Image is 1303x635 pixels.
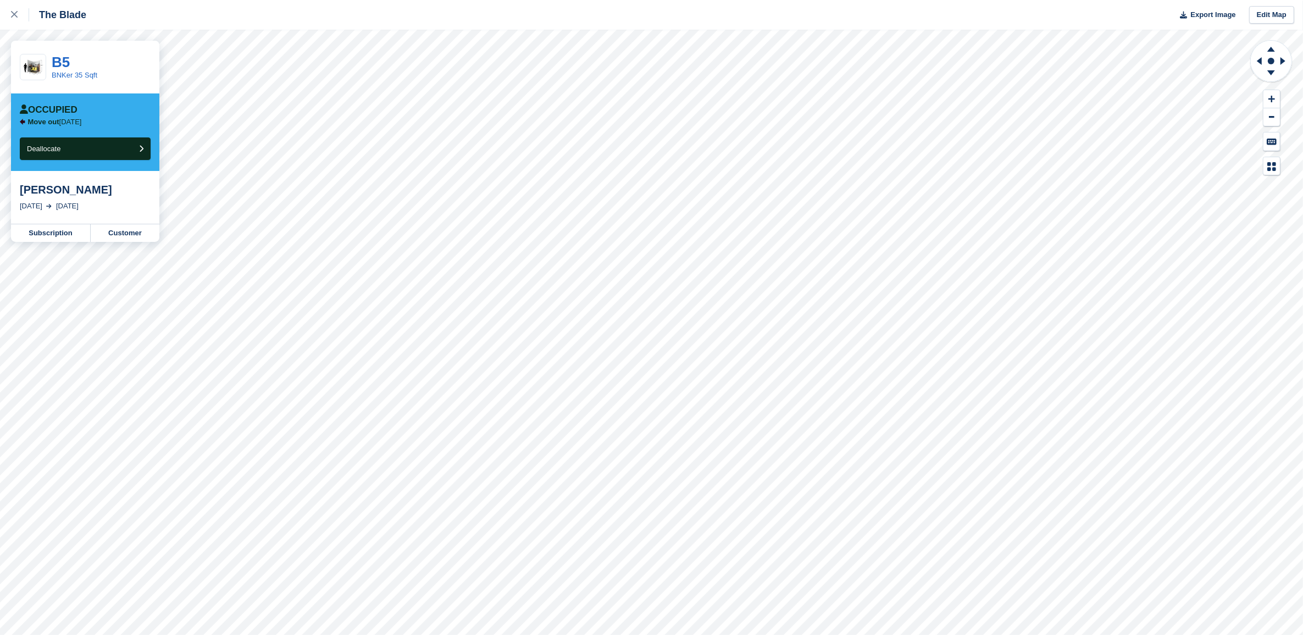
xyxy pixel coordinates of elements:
[27,145,60,153] span: Deallocate
[52,71,97,79] a: BNKer 35 Sqft
[1263,108,1280,126] button: Zoom Out
[1263,90,1280,108] button: Zoom In
[46,204,52,208] img: arrow-right-light-icn-cde0832a797a2874e46488d9cf13f60e5c3a73dbe684e267c42b8395dfbc2abf.svg
[29,8,86,21] div: The Blade
[28,118,59,126] span: Move out
[91,224,159,242] a: Customer
[1173,6,1236,24] button: Export Image
[20,183,151,196] div: [PERSON_NAME]
[1190,9,1235,20] span: Export Image
[20,104,77,115] div: Occupied
[52,54,70,70] a: B5
[1263,132,1280,151] button: Keyboard Shortcuts
[1263,157,1280,175] button: Map Legend
[11,224,91,242] a: Subscription
[20,137,151,160] button: Deallocate
[20,119,25,125] img: arrow-left-icn-90495f2de72eb5bd0bd1c3c35deca35cc13f817d75bef06ecd7c0b315636ce7e.svg
[28,118,82,126] p: [DATE]
[20,58,46,77] img: 35-sqft-unit%20With%20internal%20Dims%202.png
[20,201,42,212] div: [DATE]
[1249,6,1294,24] a: Edit Map
[56,201,79,212] div: [DATE]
